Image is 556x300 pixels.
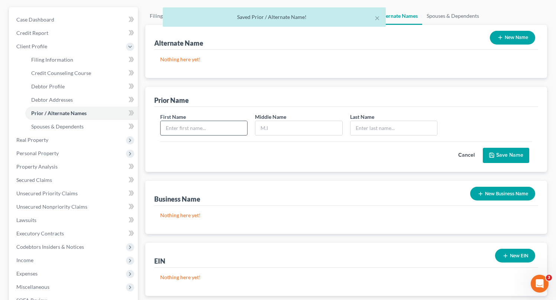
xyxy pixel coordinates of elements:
[31,110,87,116] span: Prior / Alternate Names
[154,195,200,203] div: Business Name
[25,107,138,120] a: Prior / Alternate Names
[145,7,196,25] a: Filing Information
[10,187,138,200] a: Unsecured Priority Claims
[483,148,529,163] button: Save Name
[161,121,247,135] input: Enter first name...
[16,177,52,183] span: Secured Claims
[255,121,342,135] input: M.I
[10,26,138,40] a: Credit Report
[16,137,48,143] span: Real Property
[31,70,91,76] span: Credit Counseling Course
[495,249,535,262] button: New EIN
[16,217,36,223] span: Lawsuits
[16,284,49,290] span: Miscellaneous
[25,120,138,133] a: Spouses & Dependents
[154,39,203,48] div: Alternate Name
[16,244,84,250] span: Codebtors Insiders & Notices
[358,7,422,25] a: Prior / Alternate Names
[25,66,138,80] a: Credit Counseling Course
[10,227,138,240] a: Executory Contracts
[10,200,138,213] a: Unsecured Nonpriority Claims
[160,56,532,63] p: Nothing here yet!
[16,270,38,277] span: Expenses
[470,187,535,200] button: New Business Name
[16,30,48,36] span: Credit Report
[450,148,483,163] button: Cancel
[16,43,47,49] span: Client Profile
[375,13,380,22] button: ×
[31,83,65,89] span: Debtor Profile
[25,53,138,66] a: Filing Information
[31,97,73,103] span: Debtor Addresses
[16,163,58,170] span: Property Analysis
[255,113,286,121] label: Middle Name
[160,274,532,281] p: Nothing here yet!
[10,160,138,173] a: Property Analysis
[196,7,265,25] a: Credit Counseling Course
[154,96,189,105] div: Prior Name
[10,173,138,187] a: Secured Claims
[16,257,33,263] span: Income
[16,203,87,210] span: Unsecured Nonpriority Claims
[350,121,437,135] input: Enter last name...
[31,56,73,63] span: Filing Information
[169,13,380,21] div: Saved Prior / Alternate Name!
[16,230,64,237] span: Executory Contracts
[160,212,532,219] p: Nothing here yet!
[350,114,374,120] span: Last Name
[160,113,186,121] label: First Name
[25,80,138,93] a: Debtor Profile
[531,275,549,293] iframe: Intercom live chat
[154,257,165,265] div: EIN
[265,7,307,25] a: Debtor Profile
[25,93,138,107] a: Debtor Addresses
[31,123,84,130] span: Spouses & Dependents
[16,190,78,196] span: Unsecured Priority Claims
[16,150,59,156] span: Personal Property
[10,213,138,227] a: Lawsuits
[307,7,358,25] a: Debtor Addresses
[490,31,535,45] button: New Name
[546,275,552,281] span: 3
[422,7,484,25] a: Spouses & Dependents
